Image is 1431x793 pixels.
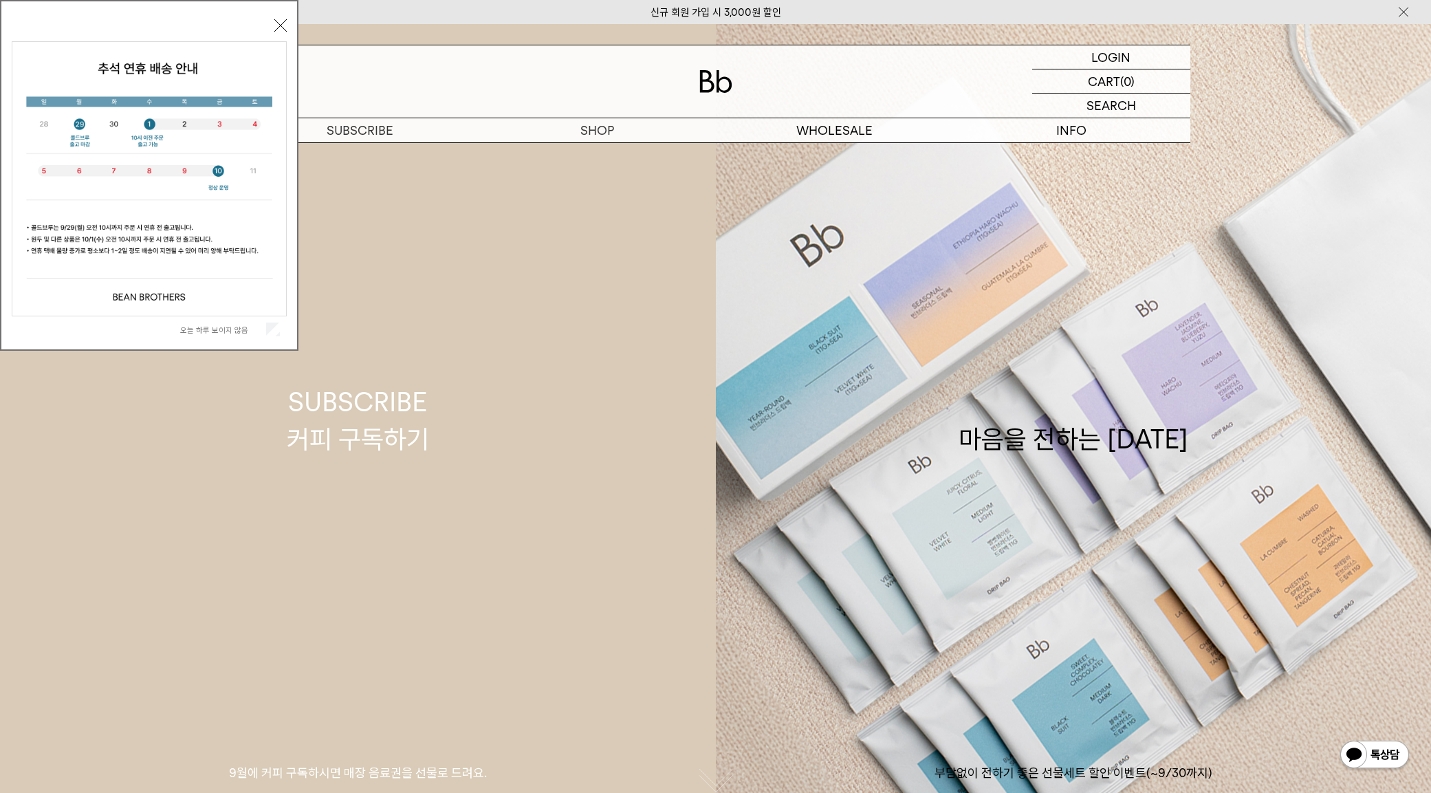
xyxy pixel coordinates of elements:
[651,6,781,19] a: 신규 회원 가입 시 3,000원 할인
[1091,45,1130,69] p: LOGIN
[287,384,429,457] div: SUBSCRIBE 커피 구독하기
[953,118,1190,142] p: INFO
[1032,45,1190,69] a: LOGIN
[12,42,286,316] img: 5e4d662c6b1424087153c0055ceb1a13_140731.jpg
[1120,69,1135,93] p: (0)
[1032,69,1190,94] a: CART (0)
[699,70,732,93] img: 로고
[241,118,479,142] a: SUBSCRIBE
[479,118,716,142] a: SHOP
[1339,739,1410,772] img: 카카오톡 채널 1:1 채팅 버튼
[1088,69,1120,93] p: CART
[274,19,287,32] button: 닫기
[716,118,953,142] p: WHOLESALE
[1086,94,1136,118] p: SEARCH
[180,325,263,335] label: 오늘 하루 보이지 않음
[959,384,1188,457] div: 마음을 전하는 [DATE]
